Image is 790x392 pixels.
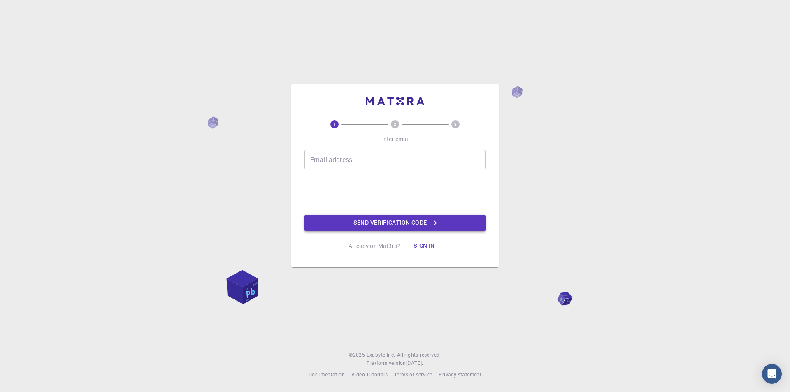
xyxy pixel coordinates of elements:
[406,359,423,367] a: [DATE].
[351,371,388,379] a: Video Tutorials
[397,351,441,359] span: All rights reserved.
[304,215,486,231] button: Send verification code
[406,360,423,366] span: [DATE] .
[454,121,457,127] text: 3
[407,238,441,254] button: Sign in
[309,371,345,378] span: Documentation
[332,176,458,208] iframe: reCAPTCHA
[367,351,395,359] a: Exabyte Inc.
[349,351,366,359] span: © 2025
[367,359,406,367] span: Platform version
[394,121,396,127] text: 2
[394,371,432,378] span: Terms of service
[439,371,481,378] span: Privacy statement
[309,371,345,379] a: Documentation
[351,371,388,378] span: Video Tutorials
[380,135,410,143] p: Enter email
[333,121,336,127] text: 1
[762,364,782,384] div: Open Intercom Messenger
[349,242,400,250] p: Already on Mat3ra?
[367,351,395,358] span: Exabyte Inc.
[439,371,481,379] a: Privacy statement
[394,371,432,379] a: Terms of service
